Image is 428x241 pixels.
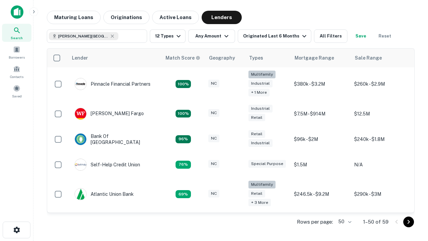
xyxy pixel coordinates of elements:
iframe: Chat Widget [395,166,428,198]
div: Industrial [248,80,273,87]
h6: Match Score [166,54,199,62]
div: Retail [248,130,265,138]
button: 12 Types [150,29,186,43]
div: Atlantic Union Bank [75,188,134,200]
img: picture [75,188,86,200]
div: NC [208,160,219,168]
div: + 3 more [248,199,271,207]
img: picture [75,78,86,90]
div: Retail [248,114,265,122]
span: [PERSON_NAME][GEOGRAPHIC_DATA], [GEOGRAPHIC_DATA] [58,33,108,39]
th: Capitalize uses an advanced AI algorithm to match your search with the best lender. The match sco... [162,49,205,67]
a: Saved [2,82,31,100]
div: Multifamily [248,71,276,78]
td: N/A [351,152,411,177]
div: Capitalize uses an advanced AI algorithm to match your search with the best lender. The match sco... [166,54,200,62]
div: NC [208,135,219,142]
img: capitalize-icon.png [11,5,23,19]
td: $240k - $1.8M [351,127,411,152]
td: $290k - $3M [351,177,411,211]
td: $96k - $2M [291,127,351,152]
th: Geography [205,49,245,67]
button: Save your search to get updates of matches that match your search criteria. [350,29,371,43]
a: Borrowers [2,43,31,61]
div: Multifamily [248,181,276,188]
div: Retail [248,190,265,197]
div: 50 [336,217,352,227]
td: $260k - $2.9M [351,67,411,101]
button: Any Amount [188,29,235,43]
button: Go to next page [403,217,414,227]
a: Search [2,24,31,42]
img: picture [75,108,86,119]
div: Sale Range [355,54,382,62]
div: Industrial [248,105,273,112]
span: Contacts [10,74,23,79]
button: Lenders [202,11,242,24]
div: + 1 more [248,89,270,96]
div: Matching Properties: 10, hasApolloMatch: undefined [176,190,191,198]
td: $246.5k - $9.2M [291,177,351,211]
div: Self-help Credit Union [75,159,140,171]
div: NC [208,109,219,117]
div: [PERSON_NAME] Fargo [75,108,144,120]
div: Matching Properties: 26, hasApolloMatch: undefined [176,80,191,88]
p: Rows per page: [297,218,333,226]
th: Types [245,49,291,67]
button: Originations [103,11,149,24]
div: Bank Of [GEOGRAPHIC_DATA] [75,133,155,145]
th: Mortgage Range [291,49,351,67]
th: Sale Range [351,49,411,67]
button: All Filters [314,29,347,43]
div: Special Purpose [248,160,286,168]
div: Geography [209,54,235,62]
img: picture [75,159,86,170]
div: Lender [72,54,88,62]
div: Originated Last 6 Months [243,32,308,40]
button: Maturing Loans [47,11,101,24]
img: picture [75,134,86,145]
button: Reset [374,29,396,43]
div: NC [208,190,219,197]
button: Active Loans [152,11,199,24]
td: $12.5M [351,101,411,127]
div: Pinnacle Financial Partners [75,78,150,90]
td: $1.5M [291,152,351,177]
td: $380k - $3.2M [291,67,351,101]
p: 1–50 of 59 [363,218,389,226]
span: Search [11,35,23,41]
td: $7.5M - $914M [291,101,351,127]
a: Contacts [2,63,31,81]
th: Lender [68,49,162,67]
div: Matching Properties: 14, hasApolloMatch: undefined [176,135,191,143]
div: Types [249,54,263,62]
div: Matching Properties: 11, hasApolloMatch: undefined [176,161,191,169]
div: Matching Properties: 15, hasApolloMatch: undefined [176,110,191,118]
span: Borrowers [9,55,25,60]
span: Saved [12,93,22,99]
div: NC [208,80,219,87]
button: Originated Last 6 Months [238,29,311,43]
div: Industrial [248,139,273,147]
div: Mortgage Range [295,54,334,62]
